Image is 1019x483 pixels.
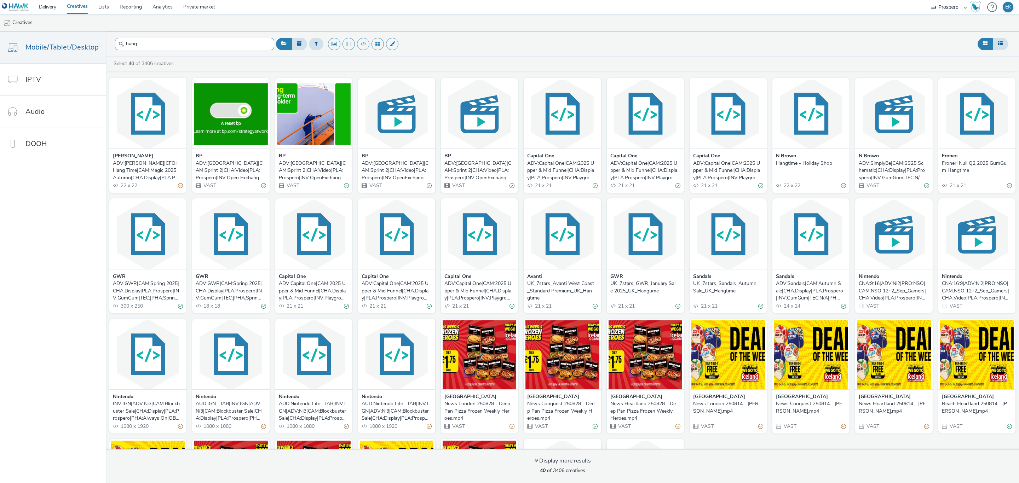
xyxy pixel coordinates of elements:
input: Search... [115,38,274,50]
strong: GWR [196,273,208,280]
strong: [GEOGRAPHIC_DATA] [527,393,579,400]
div: Valid [344,302,349,310]
div: Valid [344,182,349,190]
div: AUD:Nintendo Life - IAB|INV:IGN|ADV:Ni3|CAM:Blockbuster Sale|CHA:Display|PLA:Prospero|PHA:Always ... [362,400,429,422]
a: AUD:Nintendo Life - IAB|INV:IGN|ADV:Ni3|CAM:Blockbuster Sale|CHA:Display|PLA:Prospero|PHA:Always ... [279,400,349,422]
div: Froneri Nuii Q2 2025 GumGum Hangtime [942,160,1009,174]
span: 24 x 24 [783,303,800,309]
div: News London 250814 - [PERSON_NAME].mp4 [693,400,760,415]
strong: 40 [540,467,546,474]
a: ADV:Capital One|CAM:2025 Upper & Mid Funnel|CHA:Display|PLA:Prospero|INV:Playground XYZ|TEC:|PHA:... [610,160,680,181]
strong: [GEOGRAPHIC_DATA] [693,393,745,400]
div: News Conquest 250828 - Deep Pan Pizza Frozen Weekly Heroes.mp4 [527,400,594,422]
strong: Avanti [527,273,542,280]
a: UK_7stars_GWR_January Sale 2025_UK_Hangtime [610,280,680,295]
span: Mobile/Tablet/Desktop [25,42,99,52]
div: ADV:Capital One|CAM:2025 Upper & Mid Funnel|CHA:Display|PLA:Prospero|INV:Playground XYZ|TEC:|PHA:... [444,280,512,302]
div: ADV:[PERSON_NAME]|CFO:Hang Time|CAM:Magic 2025 Autumn|CHA:Display|PLA:Prospero|INV:GumGum|TEC:N/A... [113,160,180,181]
div: ADV:[GEOGRAPHIC_DATA]|CAM:Sprint 2|CHA:Video|PLA:Prospero|INV:OpenExchange|TEC:N/A|PHA:Sprint 2|O... [279,160,346,181]
div: ADV:SimplyBe|CAM:SS25 Schematic|CHA:Display|PLA:Prospero|INV:GumGum|TEC:N/A|PHA:H1|OBJ:Awareness|... [859,160,926,181]
a: ADV:[GEOGRAPHIC_DATA]|CAM:Sprint 2|CHA:Video|PLA:Prospero|INV:Open Exchange|TEC:N/A|PHA:Sprint 2|... [196,160,266,181]
div: Partially valid [261,423,266,430]
img: ADV:Capital One|CAM:2025 Upper & Mid Funnel|CHA:Display|PLA:Prospero|INV:Playground XYZ|TEC:|PHA:... [525,80,599,149]
span: Audio [25,106,45,117]
div: ADV:Capital One|CAM:2025 Upper & Mid Funnel|CHA:Display|PLA:Prospero|INV:Playground XYZ|TEC:|PHA:... [693,160,760,181]
img: ADV:Capital One|CAM:2025 Upper & Mid Funnel|CHA:Display|PLA:Prospero|INV:Playground XYZ|TEC:|PHA:... [360,200,433,269]
strong: [GEOGRAPHIC_DATA] [776,393,828,400]
img: ADV:bp|CAM:Sprint 2|CHA:Video|PLA:Prospero|INV:OpenExchange|TEC:N/A|PHA:Sprint 2|OBJ:Awareness|BM... [443,80,516,149]
span: 22 x 22 [120,182,137,189]
a: INV:IGN|ADV:Ni3|CAM:Blockbuster Sale|CHA:Display|PLA:Prospero|PHA:Always On|OBJ:Awareness|BME:PMP... [113,400,183,422]
span: VAST [866,303,879,309]
img: ADV:Bauer|CFO:Hang Time|CAM:Magic 2025 Autumn|CHA:Display|PLA:Prospero|INV:GumGum|TEC:N/A|PHA:Aut... [111,80,185,149]
strong: GWR [610,273,623,280]
a: UK_7stars_Avanti West Coast_Standard Premium_UK_Hangtime [527,280,597,302]
span: VAST [534,423,548,430]
strong: Nintendo [113,393,133,400]
div: Valid [261,182,266,190]
div: UK_7stars_GWR_January Sale 2025_UK_Hangtime [610,280,678,295]
button: Grid [978,38,993,50]
div: Valid [509,182,514,190]
img: ADV:bp|CAM:Sprint 2|CHA:Video|PLA:Prospero|INV:OpenExchange|TEC:N/A|PHA:Sprint 2|OBJ:Awareness|BM... [360,80,433,149]
img: ADV:GWR|CAM:Spring 2025|CHA:Display|PLA:Prospero|INV:GumGum|TEC:|PHA:Spring|OBJ:Awareness|BME:PMP... [111,200,185,269]
a: Hawk Academy [970,1,984,13]
strong: Nintendo [859,273,879,280]
a: News Heartland 250828 - Deep Pan Pizza Frozen Weekly Heroes.mp4 [610,400,680,422]
a: ADV:SimplyBe|CAM:SS25 Schematic|CHA:Display|PLA:Prospero|INV:GumGum|TEC:N/A|PHA:H1|OBJ:Awareness|... [859,160,929,181]
a: ADV:[GEOGRAPHIC_DATA]|CAM:Sprint 2|CHA:Video|PLA:Prospero|INV:OpenExchange|TEC:N/A|PHA:Sprint 2|O... [279,160,349,181]
strong: Nintendo [942,273,962,280]
img: ADV:Capital One|CAM:2025 Upper & Mid Funnel|CHA:Display|PLA:Prospero|INV:Playground XYZ|TEC:|PHA:... [691,80,765,149]
span: 300 x 250 [120,303,143,309]
img: Froneri Nuii Q2 2025 GumGum Hangtime visual [940,80,1014,149]
img: AUD:Nintendo Life - IAB|INV:IGN|ADV:Ni3|CAM:Blockbuster Sale|CHA:Display|PLA:Prospero|PHA:Always ... [277,320,351,389]
div: Valid [427,182,432,190]
div: Partially valid [924,423,929,430]
strong: N Brown [776,152,796,159]
strong: Nintendo [279,393,299,400]
img: CNA:16:9|ADV:Ni2|PRO:NSO|CAM:NSO 12+2_Sep_Gamers|CHA:Video|PLA:Prospero|INV:Ogury|PHA:12+2 Promo|... [940,200,1014,269]
span: VAST [783,423,796,430]
div: Valid [261,302,266,310]
strong: Froneri [942,152,958,159]
span: VAST [286,182,299,189]
a: News London 250814 - [PERSON_NAME].mp4 [693,400,763,415]
button: Table [992,38,1008,50]
div: Partially valid [758,423,763,430]
span: 21 x 21 [369,303,386,309]
div: Partially valid [178,423,183,430]
div: Valid [178,302,183,310]
div: Partially valid [841,423,846,430]
a: ADV:[GEOGRAPHIC_DATA]|CAM:Sprint 2|CHA:Video|PLA:Prospero|INV:OpenExchange|TEC:N/A|PHA:Sprint 2|O... [444,160,514,181]
a: Select of 3406 creatives [113,60,177,67]
img: ADV:bp|CAM:Sprint 2|CHA:Video|PLA:Prospero|INV:OpenExchange|TEC:N/A|PHA:Sprint 2|OBJ:Awareness|BM... [277,80,351,149]
div: ADV:[GEOGRAPHIC_DATA]|CAM:Sprint 2|CHA:Video|PLA:Prospero|INV:OpenExchange|TEC:N/A|PHA:Sprint 2|O... [444,160,512,181]
div: News Heartland 250828 - Deep Pan Pizza Frozen Weekly Heroes.mp4 [610,400,678,422]
a: ADV:[PERSON_NAME]|CFO:Hang Time|CAM:Magic 2025 Autumn|CHA:Display|PLA:Prospero|INV:GumGum|TEC:N/A... [113,160,183,181]
div: Partially valid [675,423,680,430]
div: Hawk Academy [970,1,981,13]
span: VAST [451,423,465,430]
span: VAST [866,423,879,430]
a: ADV:Capital One|CAM:2025 Upper & Mid Funnel|CHA:Display|PLA:Prospero|INV:Playground XYZ|TEC:|PHA:... [362,280,432,302]
div: Valid [841,182,846,190]
img: Hangtime - Holiday Shop visual [774,80,848,149]
div: Valid [758,302,763,310]
strong: Capital One [362,273,388,280]
strong: Capital One [279,273,306,280]
img: News Heartland 250814 - DOTW Muller.mp4 visual [857,320,931,389]
a: News Heartland 250814 - [PERSON_NAME].mp4 [859,400,929,415]
strong: BP [196,152,202,159]
span: 21 x 21 [617,182,635,189]
span: IPTV [25,74,41,85]
span: of 3406 creatives [540,467,585,474]
img: News Conquest 250828 - Deep Pan Pizza Frozen Weekly Heroes.mp4 visual [525,320,599,389]
div: Valid [924,182,929,190]
span: VAST [369,182,382,189]
img: ADV:Capital One|CAM:2025 Upper & Mid Funnel|CHA:Display|PLA:Prospero|INV:Playground XYZ|TEC:|PHA:... [443,200,516,269]
a: ADV:Capital One|CAM:2025 Upper & Mid Funnel|CHA:Display|PLA:Prospero|INV:Playground XYZ|TEC:|PHA:... [444,280,514,302]
img: INV:IGN|ADV:Ni3|CAM:Blockbuster Sale|CHA:Display|PLA:Prospero|PHA:Always On|OBJ:Awareness|BME:PMP... [111,320,185,389]
div: Display more results [534,457,591,465]
div: ADV:[GEOGRAPHIC_DATA]|CAM:Sprint 2|CHA:Video|PLA:Prospero|INV:OpenExchange|TEC:N/A|PHA:Sprint 2|O... [362,160,429,181]
div: Partially valid [344,423,349,430]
